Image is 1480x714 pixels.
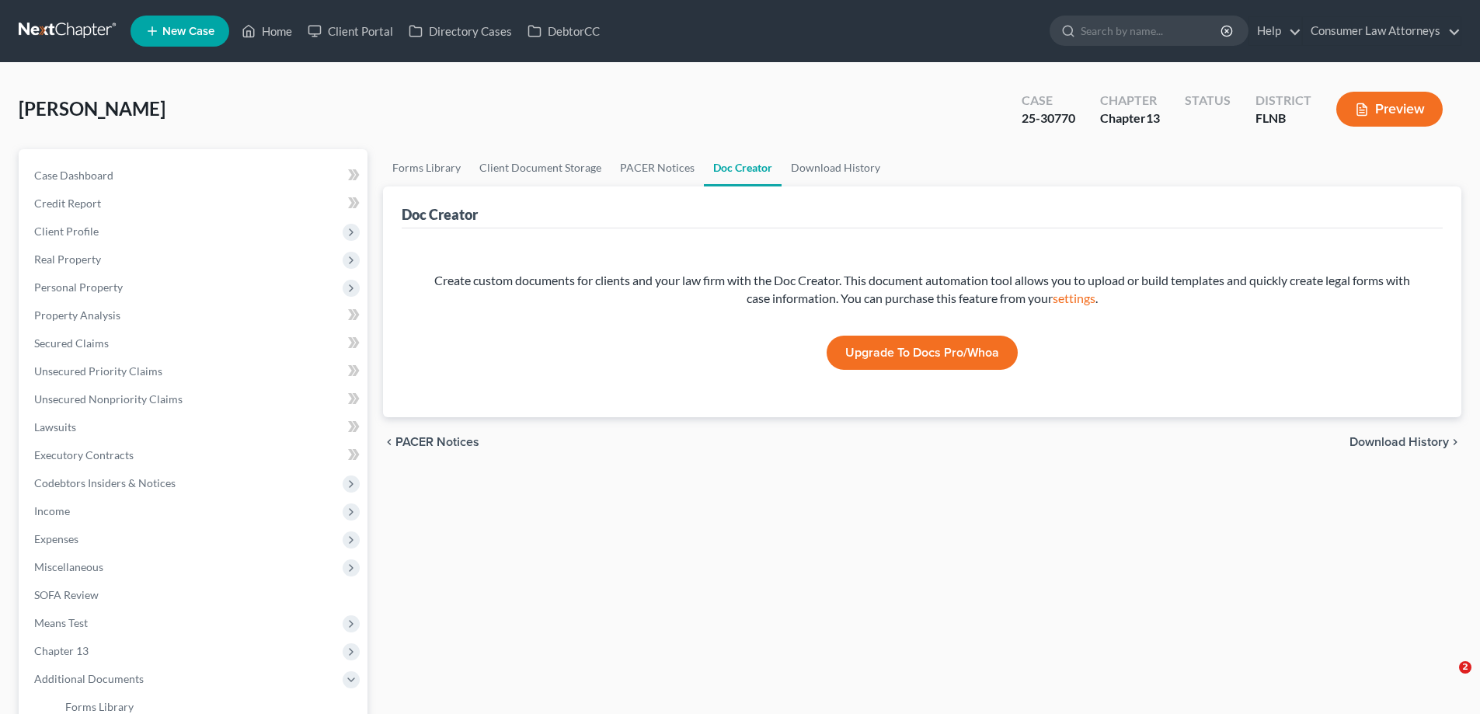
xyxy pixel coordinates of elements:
span: Lawsuits [34,420,76,434]
div: Doc Creator [402,205,478,224]
span: Real Property [34,253,101,266]
a: Secured Claims [22,329,367,357]
a: Client Document Storage [470,149,611,186]
a: Home [234,17,300,45]
a: DebtorCC [520,17,608,45]
span: Income [34,504,70,517]
span: Executory Contracts [34,448,134,461]
a: Case Dashboard [22,162,367,190]
span: 2 [1459,661,1471,674]
i: chevron_right [1449,436,1461,448]
div: Status [1185,92,1231,110]
a: Credit Report [22,190,367,218]
a: PACER Notices [611,149,704,186]
span: Codebtors Insiders & Notices [34,476,176,489]
span: [PERSON_NAME] [19,97,165,120]
a: Executory Contracts [22,441,367,469]
span: Unsecured Nonpriority Claims [34,392,183,406]
span: New Case [162,26,214,37]
span: Means Test [34,616,88,629]
span: Forms Library [65,700,134,713]
span: Secured Claims [34,336,109,350]
iframe: Intercom live chat [1427,661,1464,698]
span: SOFA Review [34,588,99,601]
a: Help [1249,17,1301,45]
a: Download History [782,149,890,186]
a: Unsecured Priority Claims [22,357,367,385]
span: Download History [1349,436,1449,448]
span: Chapter 13 [34,644,89,657]
span: Client Profile [34,225,99,238]
a: Consumer Law Attorneys [1303,17,1461,45]
a: Directory Cases [401,17,520,45]
a: Unsecured Nonpriority Claims [22,385,367,413]
a: Forms Library [383,149,470,186]
button: chevron_left PACER Notices [383,436,479,448]
span: Credit Report [34,197,101,210]
span: Unsecured Priority Claims [34,364,162,378]
span: Additional Documents [34,672,144,685]
div: Chapter [1100,92,1160,110]
span: Case Dashboard [34,169,113,182]
span: Personal Property [34,280,123,294]
div: FLNB [1255,110,1311,127]
input: Search by name... [1081,16,1223,45]
span: Property Analysis [34,308,120,322]
a: SOFA Review [22,581,367,609]
a: Lawsuits [22,413,367,441]
a: Upgrade to Docs Pro/Whoa [827,336,1018,370]
div: Case [1022,92,1075,110]
i: chevron_left [383,436,395,448]
a: Property Analysis [22,301,367,329]
div: Create custom documents for clients and your law firm with the Doc Creator. This document automat... [427,272,1418,308]
span: Expenses [34,532,78,545]
div: Chapter [1100,110,1160,127]
a: Doc Creator [704,149,782,186]
a: Client Portal [300,17,401,45]
span: PACER Notices [395,436,479,448]
button: Preview [1336,92,1443,127]
span: 13 [1146,110,1160,125]
a: settings [1053,291,1095,305]
div: 25-30770 [1022,110,1075,127]
div: District [1255,92,1311,110]
button: Download History chevron_right [1349,436,1461,448]
span: Miscellaneous [34,560,103,573]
